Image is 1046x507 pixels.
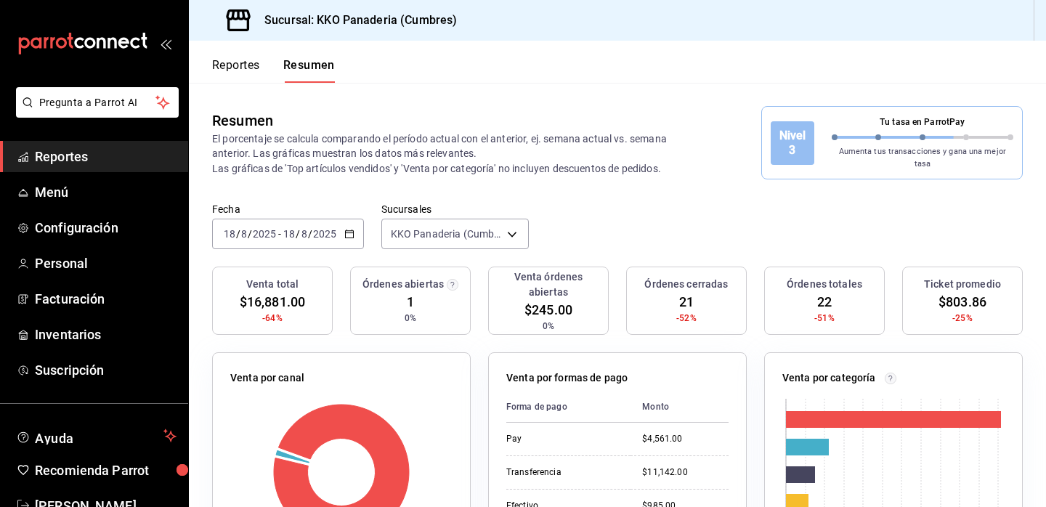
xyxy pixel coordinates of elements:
[262,312,283,325] span: -64%
[223,228,236,240] input: --
[817,292,832,312] span: 22
[391,227,502,241] span: KKO Panaderia (Cumbres)
[212,204,364,214] label: Fecha
[506,370,628,386] p: Venta por formas de pago
[35,461,177,480] span: Recomienda Parrot
[39,95,156,110] span: Pregunta a Parrot AI
[212,58,335,83] div: navigation tabs
[252,228,277,240] input: ----
[230,370,304,386] p: Venta por canal
[362,277,444,292] h3: Órdenes abiertas
[35,253,177,273] span: Personal
[240,228,248,240] input: --
[814,312,835,325] span: -51%
[642,433,729,445] div: $4,561.00
[278,228,281,240] span: -
[312,228,337,240] input: ----
[160,38,171,49] button: open_drawer_menu
[283,58,335,83] button: Resumen
[506,466,619,479] div: Transferencia
[771,121,814,165] div: Nivel 3
[35,360,177,380] span: Suscripción
[212,58,260,83] button: Reportes
[631,392,729,423] th: Monto
[240,292,305,312] span: $16,881.00
[236,228,240,240] span: /
[506,392,631,423] th: Forma de pago
[543,320,554,333] span: 0%
[642,466,729,479] div: $11,142.00
[35,289,177,309] span: Facturación
[832,146,1014,170] p: Aumenta tus transacciones y gana una mejor tasa
[212,131,685,175] p: El porcentaje se calcula comparando el período actual con el anterior, ej. semana actual vs. sema...
[301,228,308,240] input: --
[10,105,179,121] a: Pregunta a Parrot AI
[405,312,416,325] span: 0%
[506,433,619,445] div: Pay
[832,115,1014,129] p: Tu tasa en ParrotPay
[782,370,876,386] p: Venta por categoría
[524,300,572,320] span: $245.00
[296,228,300,240] span: /
[35,427,158,445] span: Ayuda
[212,110,273,131] div: Resumen
[679,292,694,312] span: 21
[283,228,296,240] input: --
[407,292,414,312] span: 1
[787,277,862,292] h3: Órdenes totales
[676,312,697,325] span: -52%
[35,218,177,238] span: Configuración
[253,12,457,29] h3: Sucursal: KKO Panaderia (Cumbres)
[35,325,177,344] span: Inventarios
[248,228,252,240] span: /
[246,277,299,292] h3: Venta total
[644,277,728,292] h3: Órdenes cerradas
[381,204,529,214] label: Sucursales
[16,87,179,118] button: Pregunta a Parrot AI
[308,228,312,240] span: /
[924,277,1001,292] h3: Ticket promedio
[35,147,177,166] span: Reportes
[938,292,986,312] span: $803.86
[952,312,973,325] span: -25%
[495,269,602,300] h3: Venta órdenes abiertas
[35,182,177,202] span: Menú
